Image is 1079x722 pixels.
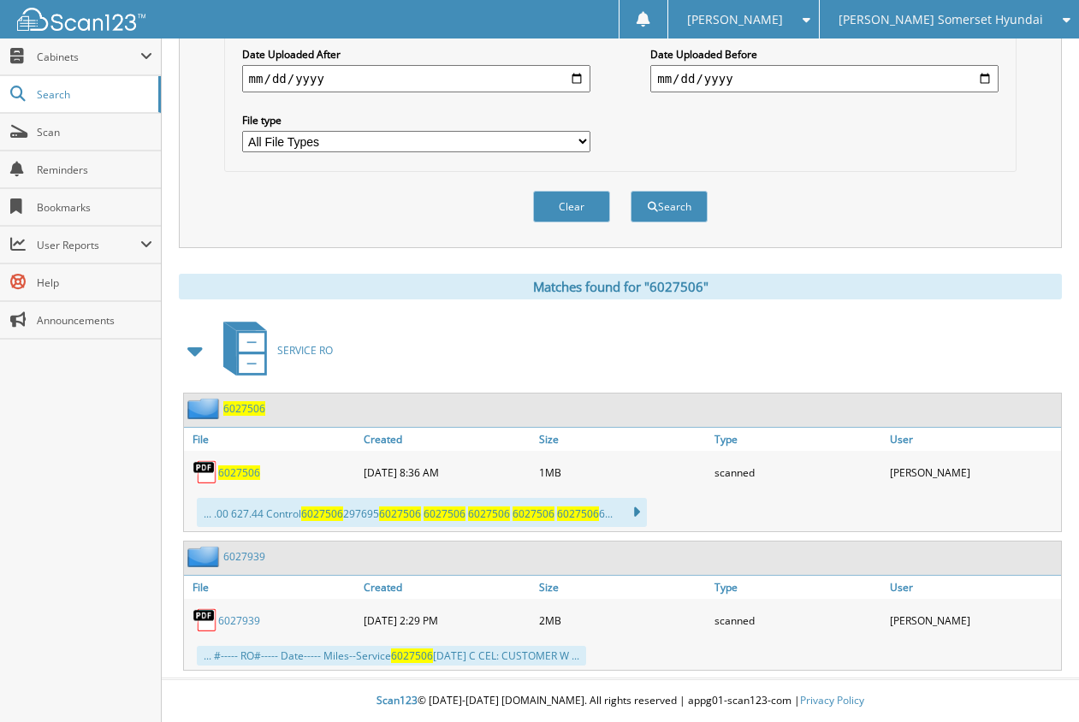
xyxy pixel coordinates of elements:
[242,113,590,127] label: File type
[533,191,610,222] button: Clear
[800,693,864,707] a: Privacy Policy
[376,693,418,707] span: Scan123
[424,506,465,521] span: 6027506
[650,65,999,92] input: end
[242,65,590,92] input: start
[359,428,535,451] a: Created
[193,607,218,633] img: PDF.png
[886,603,1061,637] div: [PERSON_NAME]
[710,603,886,637] div: scanned
[37,238,140,252] span: User Reports
[184,576,359,599] a: File
[179,274,1062,299] div: Matches found for "6027506"
[197,498,647,527] div: ... .00 627.44 Control 297695 6...
[886,576,1061,599] a: User
[218,613,260,628] a: 6027939
[17,8,145,31] img: scan123-logo-white.svg
[37,313,152,328] span: Announcements
[839,15,1043,25] span: [PERSON_NAME] Somerset Hyundai
[710,455,886,489] div: scanned
[218,465,260,480] a: 6027506
[359,455,535,489] div: [DATE] 8:36 AM
[886,455,1061,489] div: [PERSON_NAME]
[535,455,710,489] div: 1MB
[535,603,710,637] div: 2MB
[513,506,554,521] span: 6027506
[886,428,1061,451] a: User
[277,343,333,358] span: SERVICE RO
[359,576,535,599] a: Created
[535,428,710,451] a: Size
[535,576,710,599] a: Size
[213,317,333,384] a: SERVICE RO
[359,603,535,637] div: [DATE] 2:29 PM
[184,428,359,451] a: File
[37,87,150,102] span: Search
[37,200,152,215] span: Bookmarks
[301,506,343,521] span: 6027506
[557,506,599,521] span: 6027506
[223,401,265,416] a: 6027506
[193,459,218,485] img: PDF.png
[710,576,886,599] a: Type
[37,275,152,290] span: Help
[468,506,510,521] span: 6027506
[197,646,586,666] div: ... #----- RO#----- Date----- Miles--Service [DATE] C CEL: CUSTOMER W ...
[391,648,433,663] span: 6027506
[379,506,421,521] span: 6027506
[187,546,223,567] img: folder2.png
[162,680,1079,722] div: © [DATE]-[DATE] [DOMAIN_NAME]. All rights reserved | appg01-scan123-com |
[37,50,140,64] span: Cabinets
[993,640,1079,722] iframe: Chat Widget
[687,15,783,25] span: [PERSON_NAME]
[37,125,152,139] span: Scan
[187,398,223,419] img: folder2.png
[242,47,590,62] label: Date Uploaded After
[223,549,265,564] a: 6027939
[710,428,886,451] a: Type
[650,47,999,62] label: Date Uploaded Before
[631,191,708,222] button: Search
[37,163,152,177] span: Reminders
